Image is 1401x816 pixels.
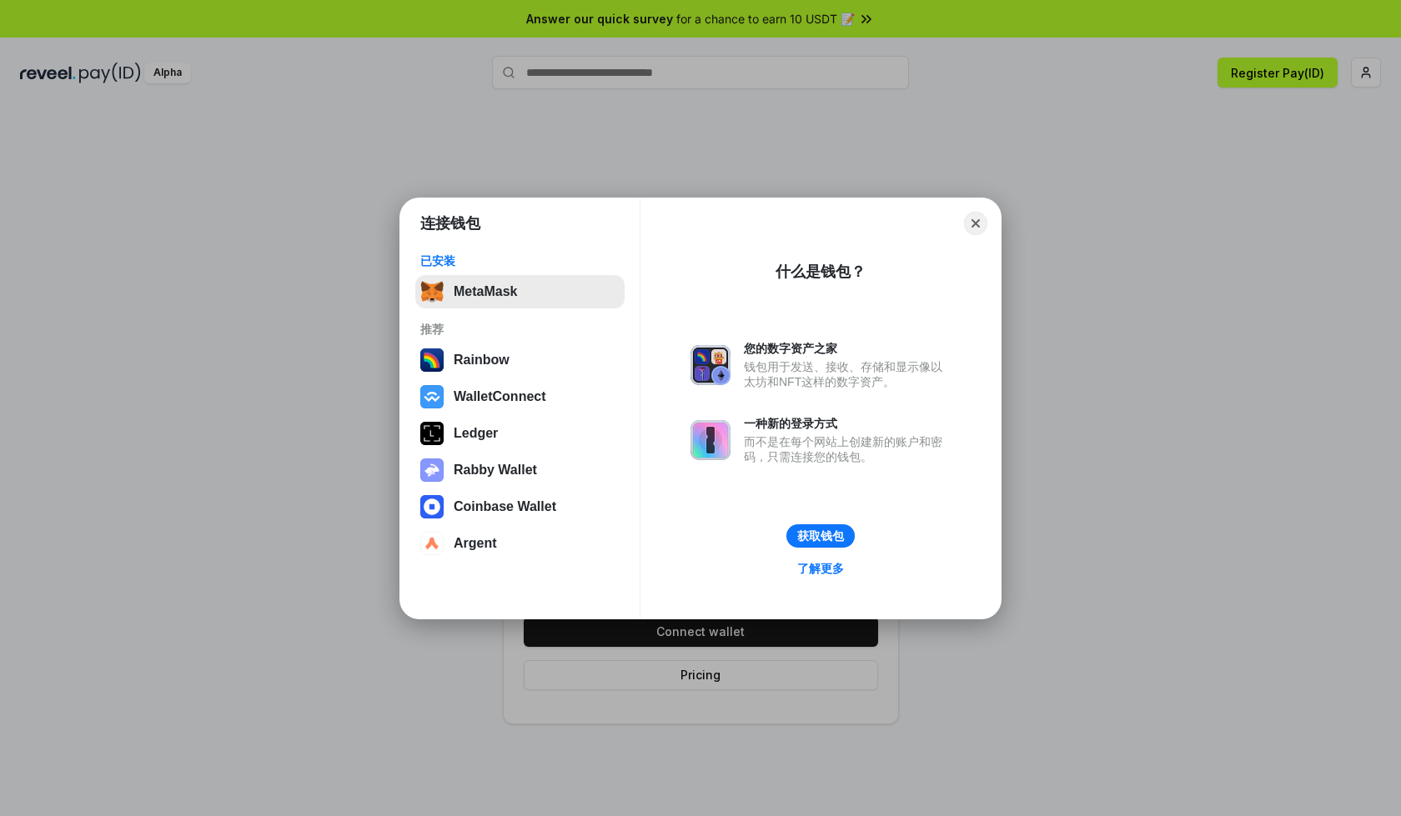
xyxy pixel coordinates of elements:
[420,458,444,482] img: svg+xml,%3Csvg%20xmlns%3D%22http%3A%2F%2Fwww.w3.org%2F2000%2Fsvg%22%20fill%3D%22none%22%20viewBox...
[415,380,625,413] button: WalletConnect
[420,280,444,303] img: svg+xml,%3Csvg%20fill%3D%22none%22%20height%3D%2233%22%20viewBox%3D%220%200%2035%2033%22%20width%...
[454,389,546,404] div: WalletConnect
[797,528,844,543] div: 获取钱包
[690,345,731,385] img: svg+xml,%3Csvg%20xmlns%3D%22http%3A%2F%2Fwww.w3.org%2F2000%2Fsvg%22%20fill%3D%22none%22%20viewBox...
[744,359,951,389] div: 钱包用于发送、接收、存储和显示像以太坊和NFT这样的数字资产。
[454,353,510,368] div: Rainbow
[420,213,480,233] h1: 连接钱包
[797,561,844,576] div: 了解更多
[420,322,620,337] div: 推荐
[787,558,854,579] a: 了解更多
[420,348,444,372] img: svg+xml,%3Csvg%20width%3D%22120%22%20height%3D%22120%22%20viewBox%3D%220%200%20120%20120%22%20fil...
[454,536,497,551] div: Argent
[454,284,517,299] div: MetaMask
[690,420,731,460] img: svg+xml,%3Csvg%20xmlns%3D%22http%3A%2F%2Fwww.w3.org%2F2000%2Fsvg%22%20fill%3D%22none%22%20viewBox...
[964,212,987,235] button: Close
[744,416,951,431] div: 一种新的登录方式
[420,495,444,518] img: svg+xml,%3Csvg%20width%3D%2228%22%20height%3D%2228%22%20viewBox%3D%220%200%2028%2028%22%20fill%3D...
[415,417,625,450] button: Ledger
[415,275,625,308] button: MetaMask
[786,524,855,548] button: 获取钱包
[744,434,951,464] div: 而不是在每个网站上创建新的账户和密码，只需连接您的钱包。
[415,527,625,560] button: Argent
[420,385,444,408] img: svg+xml,%3Csvg%20width%3D%2228%22%20height%3D%2228%22%20viewBox%3D%220%200%2028%2028%22%20fill%3D...
[454,463,537,478] div: Rabby Wallet
[454,499,556,514] div: Coinbase Wallet
[415,343,625,377] button: Rainbow
[744,341,951,356] div: 您的数字资产之家
[420,253,620,268] div: 已安装
[776,262,866,282] div: 什么是钱包？
[415,490,625,523] button: Coinbase Wallet
[415,453,625,487] button: Rabby Wallet
[420,422,444,445] img: svg+xml,%3Csvg%20xmlns%3D%22http%3A%2F%2Fwww.w3.org%2F2000%2Fsvg%22%20width%3D%2228%22%20height%3...
[420,532,444,555] img: svg+xml,%3Csvg%20width%3D%2228%22%20height%3D%2228%22%20viewBox%3D%220%200%2028%2028%22%20fill%3D...
[454,426,498,441] div: Ledger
